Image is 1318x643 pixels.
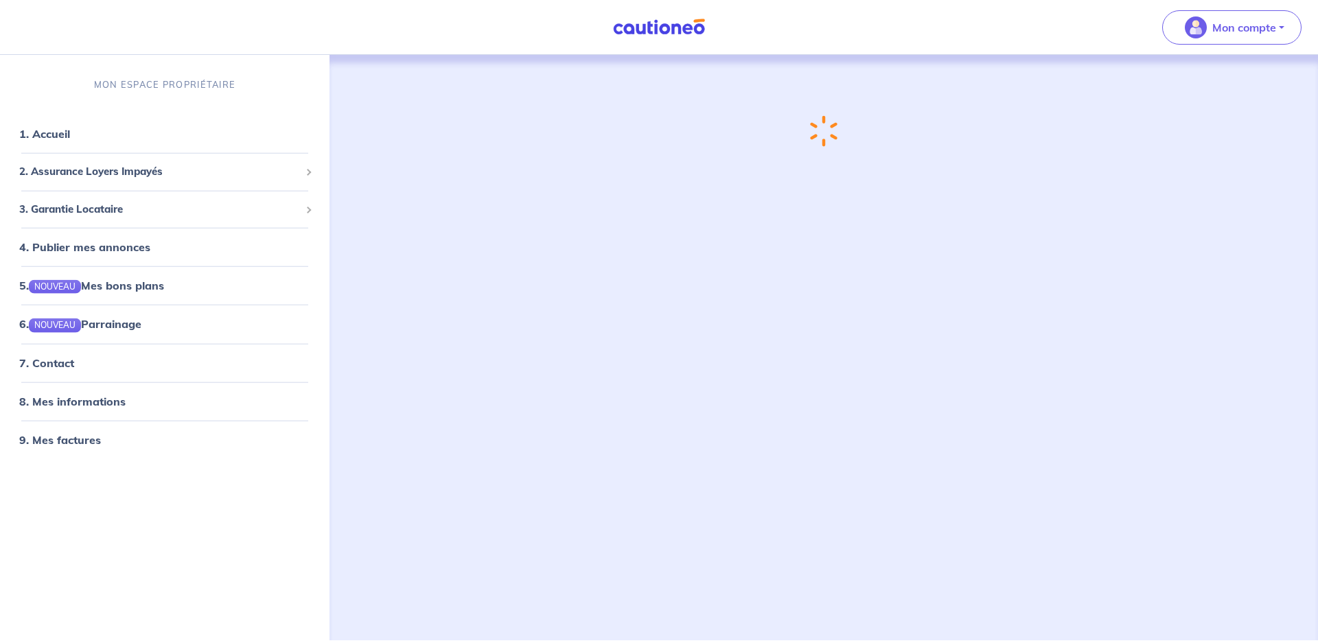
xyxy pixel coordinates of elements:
a: 7. Contact [19,355,74,369]
div: 9. Mes factures [5,425,324,453]
a: 6.NOUVEAUParrainage [19,317,141,331]
span: 2. Assurance Loyers Impayés [19,164,300,180]
div: 1. Accueil [5,120,324,148]
button: illu_account_valid_menu.svgMon compte [1162,10,1302,45]
div: 4. Publier mes annonces [5,233,324,261]
a: 5.NOUVEAUMes bons plans [19,279,164,292]
div: 8. Mes informations [5,387,324,414]
span: 3. Garantie Locataire [19,201,300,217]
img: illu_account_valid_menu.svg [1185,16,1207,38]
a: 1. Accueil [19,127,70,141]
img: Cautioneo [608,19,710,36]
div: 2. Assurance Loyers Impayés [5,159,324,185]
div: 7. Contact [5,349,324,376]
p: MON ESPACE PROPRIÉTAIRE [94,78,235,91]
a: 8. Mes informations [19,394,126,408]
p: Mon compte [1212,19,1276,36]
a: 9. Mes factures [19,432,101,446]
div: 3. Garantie Locataire [5,196,324,222]
div: 5.NOUVEAUMes bons plans [5,272,324,299]
div: 6.NOUVEAUParrainage [5,310,324,338]
a: 4. Publier mes annonces [19,240,150,254]
img: loading-spinner [810,115,837,147]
